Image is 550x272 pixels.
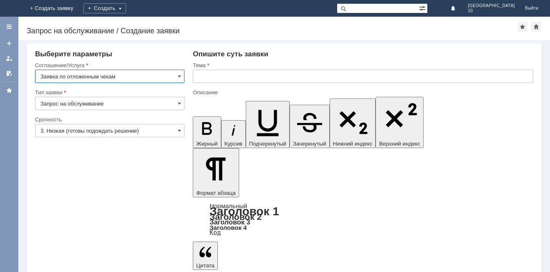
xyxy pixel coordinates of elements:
[468,3,515,8] span: [GEOGRAPHIC_DATA]
[468,8,515,13] span: 10
[419,4,427,12] span: Расширенный поиск
[193,116,221,148] button: Жирный
[225,141,242,147] span: Курсив
[531,22,541,32] div: Сделать домашней страницей
[221,120,246,148] button: Курсив
[196,190,235,196] span: Формат абзаца
[35,63,183,68] div: Соглашение/Услуга
[196,262,214,269] span: Цитата
[209,202,247,209] a: Нормальный
[193,90,532,95] div: Описание
[209,218,250,226] a: Заголовок 3
[193,242,218,270] button: Цитата
[27,27,517,35] div: Запрос на обслуживание / Создание заявки
[293,141,326,147] span: Зачеркнутый
[3,67,16,80] a: Мои согласования
[517,22,527,32] div: Добавить в избранное
[209,212,262,222] a: Заголовок 2
[3,37,16,50] a: Создать заявку
[35,50,112,58] span: Выберите параметры
[330,98,376,148] button: Нижний индекс
[193,148,239,197] button: Формат абзаца
[193,203,533,236] div: Формат абзаца
[249,141,286,147] span: Подчеркнутый
[379,141,420,147] span: Верхний индекс
[290,105,330,148] button: Зачеркнутый
[209,205,279,218] a: Заголовок 1
[193,63,532,68] div: Тема
[35,117,183,122] div: Срочность
[209,229,221,237] a: Код
[196,141,218,147] span: Жирный
[35,90,183,95] div: Тип заявки
[209,224,247,231] a: Заголовок 4
[3,52,16,65] a: Мои заявки
[376,97,424,148] button: Верхний индекс
[83,3,126,13] div: Создать
[193,50,268,58] span: Опишите суть заявки
[246,101,290,148] button: Подчеркнутый
[333,141,373,147] span: Нижний индекс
